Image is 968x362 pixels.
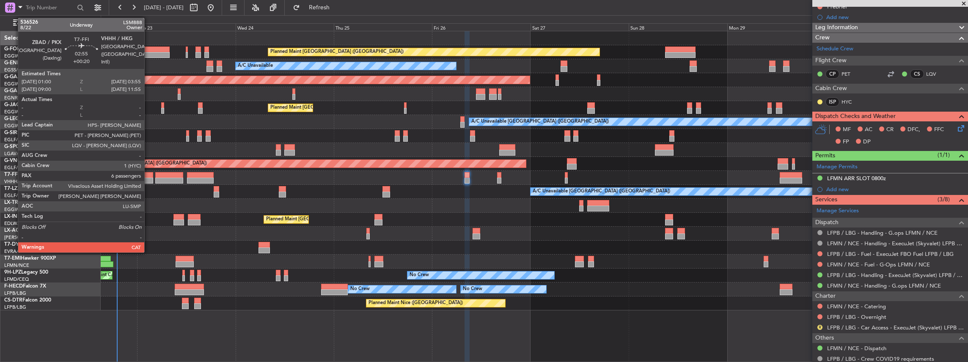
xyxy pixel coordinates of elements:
[827,345,886,352] a: LFMN / NCE - Dispatch
[4,186,50,191] a: T7-LZZIPraetor 600
[4,165,26,171] a: EGLF/FAB
[270,46,404,58] div: Planned Maint [GEOGRAPHIC_DATA] ([GEOGRAPHIC_DATA])
[4,137,26,143] a: EGLF/FAB
[827,324,964,331] a: LFPB / LBG - Car Access - ExecuJet (Skyvalet) LFPB / LBG
[4,172,42,177] a: T7-FFIFalcon 7X
[825,69,839,79] div: CP
[4,81,30,87] a: EGGW/LTN
[826,14,964,21] div: Add new
[841,70,861,78] a: PET
[334,23,432,31] div: Thu 25
[863,138,871,146] span: DP
[4,144,49,149] a: G-SPCYLegacy 650
[4,262,29,269] a: LFMN/NCE
[22,20,89,26] span: Only With Activity
[815,84,847,93] span: Cabin Crew
[4,298,22,303] span: CS-DTR
[4,256,21,261] span: T7-EMI
[4,123,30,129] a: EGGW/LTN
[463,283,482,296] div: No Crew
[432,23,530,31] div: Fri 26
[4,158,61,163] a: G-VNORChallenger 650
[4,304,26,310] a: LFPB/LBG
[4,74,74,80] a: G-GAALCessna Citation XLS+
[827,240,964,247] a: LFMN / NCE - Handling - ExecuJet (Skyvalet) LFPB / LBG
[4,130,20,135] span: G-SIRS
[4,242,60,247] a: T7-DYNChallenger 604
[815,33,830,43] span: Crew
[4,206,30,213] a: EGGW/LTN
[4,109,30,115] a: EGGW/LTN
[827,313,886,321] a: LFPB / LBG - Overnight
[4,228,24,233] span: LX-AOA
[629,23,727,31] div: Sun 28
[266,213,399,226] div: Planned Maint [GEOGRAPHIC_DATA] ([GEOGRAPHIC_DATA])
[815,56,847,66] span: Flight Crew
[817,325,822,330] button: R
[827,271,964,279] a: LFPB / LBG - Handling - ExecuJet (Skyvalet) LFPB / LBG
[4,214,21,219] span: LX-INB
[825,97,839,107] div: ISP
[4,270,21,275] span: 9H-LPZ
[4,178,29,185] a: VHHH/HKG
[4,220,29,227] a: EDLW/DTM
[826,186,964,193] div: Add new
[26,1,74,14] input: Trip Number
[4,248,25,255] a: EVRA/RIX
[410,269,429,282] div: No Crew
[4,130,53,135] a: G-SIRSCitation Excel
[815,333,834,343] span: Others
[4,256,56,261] a: T7-EMIHawker 900XP
[4,102,53,107] a: G-JAGAPhenom 300
[815,23,858,33] span: Leg Information
[144,4,184,11] span: [DATE] - [DATE]
[865,126,872,134] span: AC
[4,276,29,282] a: LFMD/CEQ
[4,242,23,247] span: T7-DYN
[4,144,22,149] span: G-SPCY
[817,45,853,53] a: Schedule Crew
[4,88,24,93] span: G-GARE
[815,195,837,205] span: Services
[236,23,334,31] div: Wed 24
[4,186,22,191] span: T7-LZZI
[302,5,337,11] span: Refresh
[4,200,49,205] a: LX-TROLegacy 650
[4,60,24,66] span: G-ENRG
[843,126,851,134] span: MF
[827,175,886,182] div: LFMN ARR SLOT 0800z
[238,60,273,72] div: A/C Unavailable
[4,192,26,199] a: EGLF/FAB
[817,207,859,215] a: Manage Services
[827,282,941,289] a: LFMN / NCE - Handling - G.ops LFMN / NCE
[4,60,52,66] a: G-ENRGPraetor 600
[4,116,49,121] a: G-LEGCLegacy 600
[827,261,930,268] a: LFMN / NCE - Fuel - G-Ops LFMN / NCE
[4,116,22,121] span: G-LEGC
[727,23,825,31] div: Mon 29
[907,126,920,134] span: DFC,
[817,163,858,171] a: Manage Permits
[4,102,24,107] span: G-JAGA
[471,115,609,128] div: A/C Unavailable [GEOGRAPHIC_DATA] ([GEOGRAPHIC_DATA])
[289,1,340,14] button: Refresh
[934,126,944,134] span: FFC
[137,23,235,31] div: Tue 23
[815,112,896,121] span: Dispatch Checks and Weather
[4,95,30,101] a: EGNR/CEG
[4,214,71,219] a: LX-INBFalcon 900EX EASy II
[270,101,404,114] div: Planned Maint [GEOGRAPHIC_DATA] ([GEOGRAPHIC_DATA])
[910,69,924,79] div: CS
[4,284,23,289] span: F-HECD
[4,53,30,59] a: EGGW/LTN
[4,290,26,296] a: LFPB/LBG
[102,17,117,24] div: [DATE]
[4,284,46,289] a: F-HECDFalcon 7X
[815,151,835,161] span: Permits
[4,228,65,233] a: LX-AOACitation Mustang
[4,47,26,52] span: G-FOMO
[4,151,27,157] a: LGAV/ATH
[926,70,945,78] a: LQV
[4,270,48,275] a: 9H-LPZLegacy 500
[4,158,25,163] span: G-VNOR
